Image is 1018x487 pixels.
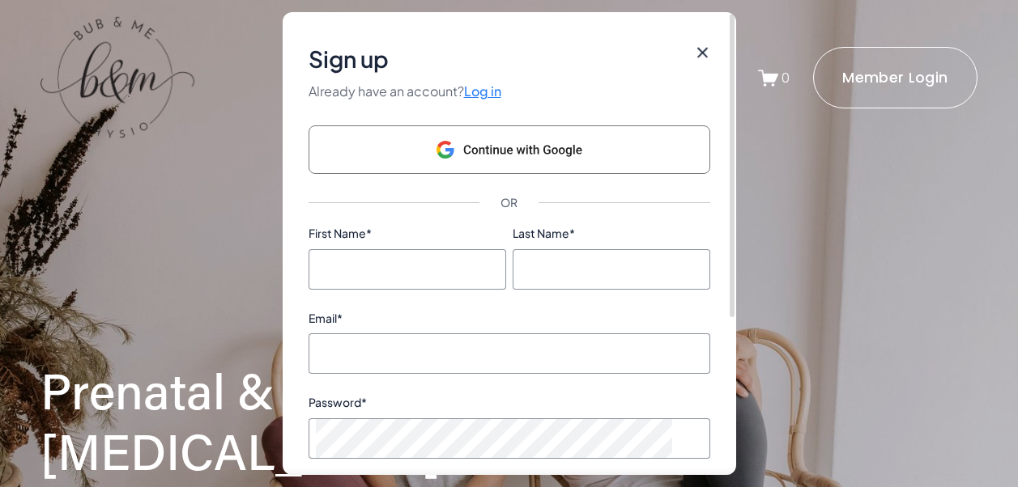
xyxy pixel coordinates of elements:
ms-typography: Email * [309,309,343,327]
ms-typography: Password * [309,393,367,411]
ms-typography: Last Name * [513,224,575,242]
ms-typography: First Name * [309,224,372,242]
ms-button: Log in [464,83,501,100]
ms-typography: OR [500,193,518,211]
ms-typography: Sign up [309,44,501,73]
ms-typography: Already have an account? [309,83,501,100]
ms-google-sso-button: Continue with Google [309,125,710,174]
